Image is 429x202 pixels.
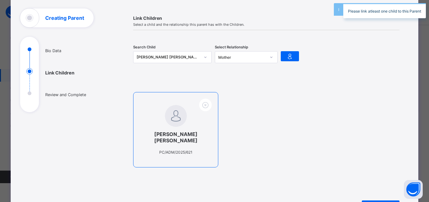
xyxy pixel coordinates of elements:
span: [PERSON_NAME] [PERSON_NAME] [146,131,205,144]
span: PC/ADM/2025/621 [159,150,193,155]
div: Please link atleast one child to this Parent [343,3,426,18]
img: default.svg [165,105,187,127]
span: Link Children [133,15,399,21]
span: Select Relationship [215,45,248,49]
button: Open asap [404,180,423,199]
span: Select a child and the relationship this parent has with the Children. [133,22,399,27]
span: Search Child [133,45,155,49]
h1: Creating Parent [45,15,84,20]
div: Mother [218,55,266,60]
div: [PERSON_NAME] [PERSON_NAME] [137,54,200,60]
